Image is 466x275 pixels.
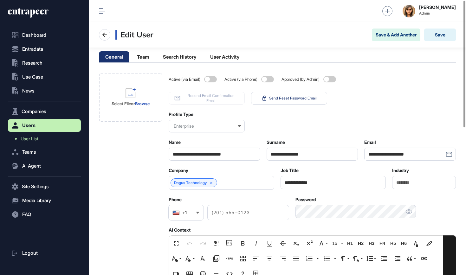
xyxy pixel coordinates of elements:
button: Quote [405,252,417,265]
button: Fullscreen [170,237,182,250]
button: Increase Indent (⌘]) [392,252,404,265]
button: Inline Style [184,252,196,265]
span: Entradata [22,47,43,52]
span: Send Reset Password Email [269,96,317,101]
button: Subscript [290,237,302,250]
label: AI Context [169,227,191,233]
label: Profile Type [169,112,193,117]
button: Undo (⌘Z) [184,237,196,250]
button: Italic (⌘I) [250,237,262,250]
button: H6 [399,237,409,250]
span: User List [21,136,38,141]
button: Insert Link (⌘K) [418,252,430,265]
span: Logout [22,251,38,256]
span: Use Case [22,74,43,80]
button: Bold (⌘B) [237,237,249,250]
span: Active (via Email) [169,77,202,82]
span: Media Library [22,198,51,203]
button: Ordered List [303,252,315,265]
span: H4 [378,241,387,246]
li: General [99,51,129,62]
button: Clear Formatting [197,252,209,265]
button: Companies [8,105,81,118]
span: 16 [331,241,340,246]
button: Responsive Layout [237,252,249,265]
span: Teams [22,150,36,155]
button: 16 [330,237,344,250]
label: Email [364,140,376,145]
li: Search History [157,51,203,62]
button: Align Left [250,252,262,265]
button: Redo (⌘⇧Z) [197,237,209,250]
div: +1 [182,210,187,215]
label: Name [169,140,181,145]
span: Active (via Phone) [224,77,259,82]
button: Font Family [317,237,329,250]
button: Underline (⌘U) [263,237,275,250]
label: Company [169,168,188,173]
button: Ordered List [314,252,320,265]
button: Show blocks [223,237,236,250]
label: Surname [267,140,285,145]
span: Users [22,123,36,128]
button: Decrease Indent (⌘[) [378,252,390,265]
button: Background Color [423,237,435,250]
button: Use Case [8,71,81,83]
button: Add HTML [223,252,236,265]
h3: Edit User [115,30,153,40]
button: Save & Add Another [372,29,420,41]
span: Approved (by Admin) [282,77,321,82]
button: H3 [367,237,376,250]
label: Password [295,197,316,202]
span: Research [22,61,42,66]
div: Profile Image [99,73,162,122]
div: Select FileorBrowse [99,73,162,122]
button: Align Right [277,252,289,265]
div: or [112,101,150,106]
button: H4 [378,237,387,250]
button: Unordered List [332,252,337,265]
button: Unordered List [321,252,333,265]
span: Site Settings [22,184,49,189]
button: Superscript [303,237,315,250]
button: Strikethrough (⌘S) [277,237,289,250]
a: Browse [135,101,150,106]
button: H1 [345,237,355,250]
span: News [22,88,35,93]
span: H1 [345,241,355,246]
button: H2 [356,237,366,250]
label: Phone [169,197,182,202]
button: H5 [388,237,398,250]
button: Teams [8,146,81,158]
button: AI Agent [8,160,81,172]
a: Dogus Technology [174,181,207,185]
button: Media Library [210,252,222,265]
button: Align Center [263,252,275,265]
span: H3 [367,241,376,246]
span: Dashboard [22,33,46,38]
span: Companies [22,109,46,114]
button: FAQ [8,208,81,221]
li: User Activity [204,51,246,62]
label: Job Title [281,168,299,173]
button: Save [424,29,456,41]
a: Dashboard [8,29,81,42]
li: Team [131,51,155,62]
button: Text Color [410,237,422,250]
button: Select All [210,237,222,250]
a: User List [11,133,81,144]
button: Users [8,119,81,132]
button: Site Settings [8,180,81,193]
span: AI Agent [22,163,41,169]
img: admin-avatar [403,5,415,17]
a: Logout [8,247,81,259]
button: Media Library [8,194,81,207]
button: Paragraph Format [338,252,350,265]
span: Admin [419,11,456,16]
strong: [PERSON_NAME] [419,5,456,10]
strong: Select File [112,101,131,106]
button: News [8,85,81,97]
button: Paragraph Style [352,252,364,265]
button: Entradata [8,43,81,55]
button: Line Height [365,252,377,265]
